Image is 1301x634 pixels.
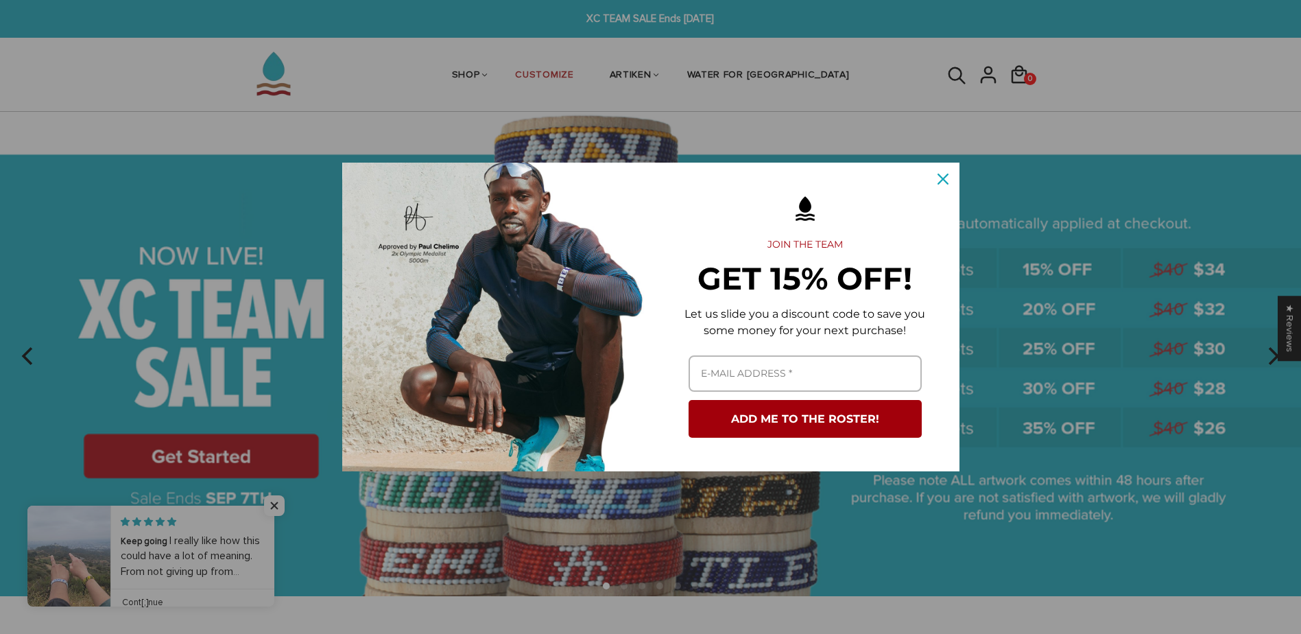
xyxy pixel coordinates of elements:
[927,163,959,196] button: Close
[938,174,948,185] svg: close icon
[673,239,938,251] h2: JOIN THE TEAM
[689,400,922,438] button: ADD ME TO THE ROSTER!
[689,355,922,392] input: Email field
[673,306,938,339] p: Let us slide you a discount code to save you some money for your next purchase!
[697,259,912,297] strong: GET 15% OFF!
